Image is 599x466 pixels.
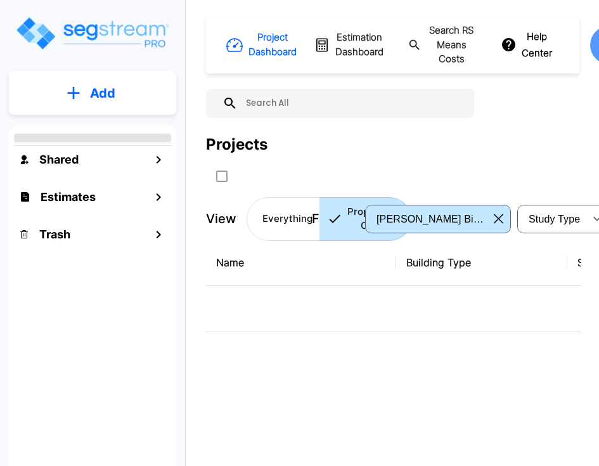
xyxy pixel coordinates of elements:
[39,151,79,168] h1: Shared
[312,25,388,64] button: Estimation Dashboard
[90,84,115,103] p: Add
[368,201,489,236] div: Select
[498,25,557,66] button: Help Center
[206,240,396,286] th: Name
[347,205,396,233] p: Properties Only
[529,214,580,224] span: Study Type
[206,133,267,156] div: Projects
[520,201,584,236] div: Select
[247,197,320,241] button: Everything
[427,23,476,67] h1: Search RS Means Costs
[206,209,236,228] p: View
[248,30,297,59] h1: Project Dashboard
[396,240,567,286] th: Building Type
[319,197,411,241] button: Properties Only
[247,197,411,241] div: Platform
[39,226,70,243] h1: Trash
[41,188,96,205] h1: Estimates
[335,30,383,59] h1: Estimation Dashboard
[228,25,297,64] button: Project Dashboard
[403,18,483,72] button: Search RS Means Costs
[9,75,176,112] button: Add
[209,164,235,189] button: SelectAll
[238,89,468,118] input: Search All
[262,212,312,226] p: Everything
[15,15,170,51] img: Logo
